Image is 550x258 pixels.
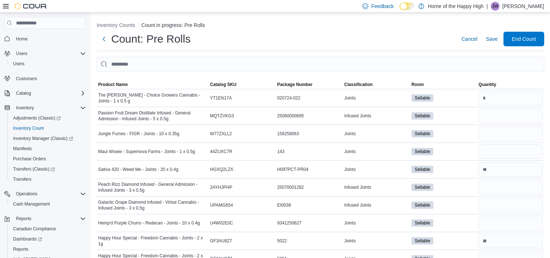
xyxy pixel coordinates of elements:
input: Dark Mode [400,3,415,10]
button: Package Number [276,80,343,89]
button: Purchase Orders [7,154,89,164]
span: Inventory Manager (Classic) [10,134,86,143]
span: HGXQ2LZX [210,167,233,172]
span: Joints [344,131,356,137]
div: 5022 [276,236,343,245]
a: Cash Management [10,200,53,208]
span: The [PERSON_NAME] - Choice Growers Cannabis - Joints - 1 x 0.5 g [98,92,207,104]
span: Sativa 420 - Weed Me - Joints - 20 x 0.4g [98,167,178,172]
button: End Count [503,32,544,46]
span: Purchase Orders [10,155,86,163]
button: Operations [1,189,89,199]
span: Infused Joints [344,113,371,119]
button: Inventory Count [7,123,89,133]
button: Users [13,49,30,58]
span: Cash Management [10,200,86,208]
button: Operations [13,189,40,198]
span: Purchase Orders [13,156,46,162]
div: EI0038 [276,201,343,210]
span: Peach Rizz Diamond Infused - General Admission - Infused Joints - 3 x 0.5g [98,181,207,193]
div: 9341250627 [276,219,343,227]
span: Sellable [412,202,434,209]
span: Operations [13,189,86,198]
button: Transfers [7,174,89,184]
span: Sellable [415,113,430,119]
span: Inventory Count [13,125,44,131]
span: Adjustments (Classic) [10,114,86,122]
span: Sellable [415,184,430,191]
span: Joints [344,167,356,172]
button: Quantity [477,80,544,89]
span: UPAMG654 [210,202,233,208]
a: Dashboards [7,234,89,244]
a: Users [10,59,27,68]
div: 25060000895 [276,112,343,120]
span: Operations [16,191,37,197]
span: Catalog [16,90,31,96]
span: Hemp'd Purple Churro - Redecan - Joints - 10 x 0.4g [98,220,200,226]
span: Reports [13,214,86,223]
button: Canadian Compliance [7,224,89,234]
button: Reports [13,214,34,223]
button: Reports [1,214,89,224]
span: Inventory [16,105,34,111]
span: Dashboards [10,235,86,243]
span: GF3AU8Z7 [210,238,232,244]
button: Customers [1,73,89,84]
span: Joints [344,220,356,226]
span: Home [16,36,28,42]
a: Inventory Manager (Classic) [7,133,89,144]
span: Package Number [277,82,312,87]
span: Sellable [412,94,434,102]
div: Jacki Willier [491,2,499,11]
span: Reports [10,245,86,254]
span: Infused Joints [344,202,371,208]
span: W77ZXLL2 [210,131,232,137]
span: Catalog [13,89,86,98]
button: Count in progress: Pre Rolls [141,22,205,28]
span: Users [10,59,86,68]
button: Inventory Counts [97,22,135,28]
span: Save [486,35,498,43]
div: 020724-022 [276,94,343,102]
a: Dashboards [10,235,45,243]
button: Catalog [13,89,34,98]
span: Users [16,51,27,56]
span: JW [492,2,498,11]
a: Transfers [10,175,34,184]
span: Customers [13,74,86,83]
span: Passion Fruit Dream Distillate Infused - General Admission - Infused Joints - 5 x 0.5g [98,110,207,122]
span: Sellable [412,166,434,173]
span: Customers [16,76,37,82]
span: Canadian Compliance [13,226,56,232]
span: Room [412,82,424,87]
a: Home [13,35,31,43]
button: Cancel [458,32,480,46]
span: Sellable [415,238,430,244]
span: Adjustments (Classic) [13,115,61,121]
span: Reports [13,246,28,252]
span: Sellable [412,237,434,245]
a: Inventory Manager (Classic) [10,134,76,143]
a: Purchase Orders [10,155,49,163]
span: Joints [344,149,356,155]
span: Reports [16,216,31,222]
p: | [486,2,488,11]
a: Transfers (Classic) [7,164,89,174]
span: Jungle Fumes - FIGR - Joints - 10 x 0.35g [98,131,179,137]
span: Transfers (Classic) [10,165,86,173]
p: Home of the Happy High [428,2,483,11]
span: Sellable [415,202,430,208]
span: Transfers [10,175,86,184]
span: Product Name [98,82,128,87]
span: Home [13,34,86,43]
button: Reports [7,244,89,254]
button: Product Name [97,80,209,89]
p: [PERSON_NAME] [502,2,544,11]
a: Transfers (Classic) [10,165,58,173]
input: This is a search bar. After typing your query, hit enter to filter the results lower in the page. [97,57,544,71]
button: Inventory [1,103,89,113]
span: Joints [344,238,356,244]
span: Infused Joints [344,184,371,190]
